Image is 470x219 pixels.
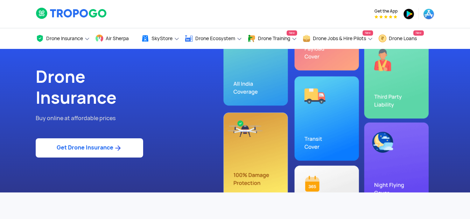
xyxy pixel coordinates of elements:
[36,7,107,19] img: logoHeader.svg
[258,36,290,41] span: Drone Training
[287,30,297,36] span: New
[363,30,373,36] span: New
[374,8,398,14] span: Get the App
[313,36,366,41] span: Drone Jobs & Hire Pilots
[106,36,129,41] span: Air Sherpa
[403,8,414,20] img: ic_playstore.png
[141,28,180,49] a: SkyStore
[413,30,424,36] span: New
[95,28,136,49] a: Air Sherpa
[185,28,242,49] a: Drone Ecosystem
[152,36,173,41] span: SkyStore
[247,28,297,49] a: Drone TrainingNew
[195,36,235,41] span: Drone Ecosystem
[302,28,373,49] a: Drone Jobs & Hire PilotsNew
[374,15,397,19] img: App Raking
[36,138,143,158] a: Get Drone Insurance
[36,114,230,123] p: Buy online at affordable prices
[36,66,230,108] h1: Drone Insurance
[423,8,434,20] img: ic_appstore.png
[36,28,90,49] a: Drone Insurance
[378,28,424,49] a: Drone LoansNew
[113,144,122,152] img: ic_arrow_forward_blue.svg
[46,36,83,41] span: Drone Insurance
[389,36,417,41] span: Drone Loans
